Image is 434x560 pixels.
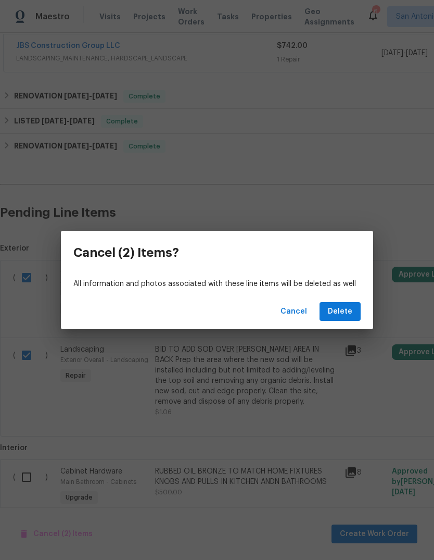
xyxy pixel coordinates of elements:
[280,305,307,318] span: Cancel
[276,302,311,321] button: Cancel
[73,279,361,290] p: All information and photos associated with these line items will be deleted as well
[328,305,352,318] span: Delete
[320,302,361,321] button: Delete
[73,245,179,260] h3: Cancel (2) Items?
